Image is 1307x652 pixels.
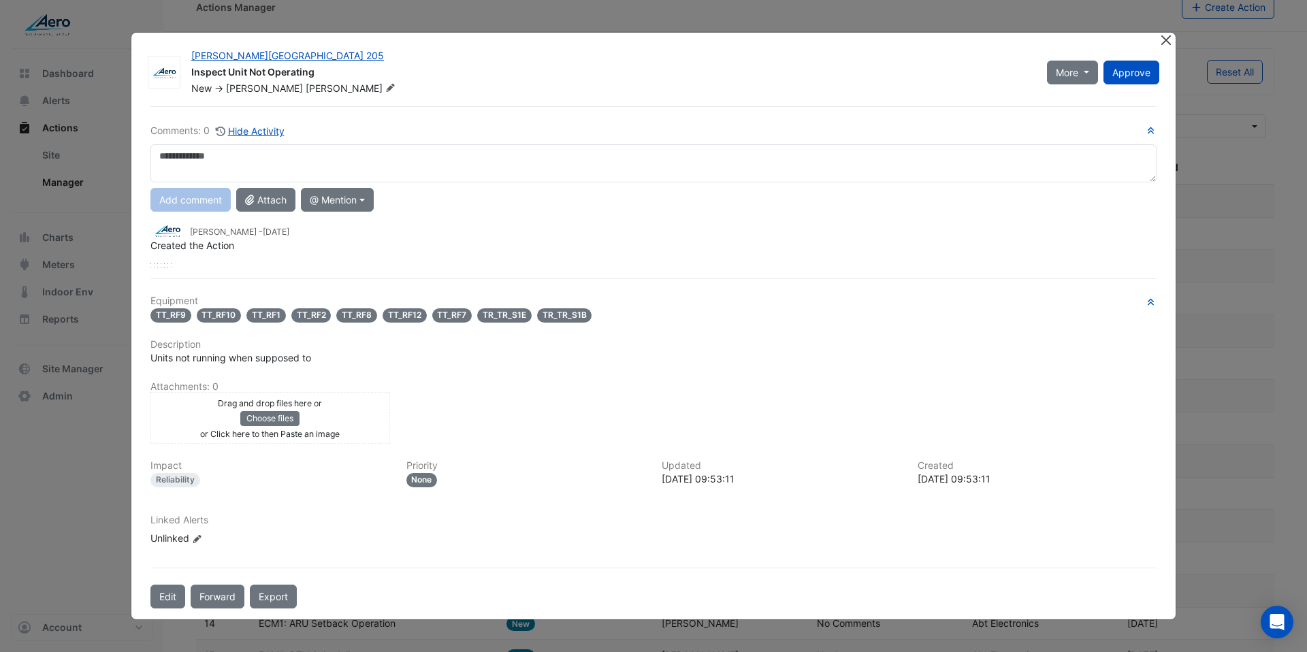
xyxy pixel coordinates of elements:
[250,585,297,608] a: Export
[1103,61,1159,84] button: Approve
[432,308,472,323] span: TT_RF7
[1159,33,1173,47] button: Close
[191,82,212,94] span: New
[218,398,322,408] small: Drag and drop files here or
[150,240,234,251] span: Created the Action
[150,585,185,608] button: Edit
[406,460,646,472] h6: Priority
[150,123,285,139] div: Comments: 0
[240,411,300,426] button: Choose files
[406,473,438,487] div: None
[192,534,202,544] fa-icon: Edit Linked Alerts
[662,472,901,486] div: [DATE] 09:53:11
[537,308,592,323] span: TR_TR_S1B
[197,308,242,323] span: TT_RF10
[191,65,1031,82] div: Inspect Unit Not Operating
[918,460,1157,472] h6: Created
[215,123,285,139] button: Hide Activity
[263,227,289,237] span: 2025-06-27 09:53:11
[150,308,191,323] span: TT_RF9
[150,531,314,545] div: Unlinked
[336,308,377,323] span: TT_RF8
[150,339,1157,351] h6: Description
[226,82,303,94] span: [PERSON_NAME]
[150,460,390,472] h6: Impact
[150,515,1157,526] h6: Linked Alerts
[1047,61,1098,84] button: More
[477,308,532,323] span: TR_TR_S1E
[246,308,286,323] span: TT_RF1
[383,308,427,323] span: TT_RF12
[306,82,398,95] span: [PERSON_NAME]
[236,188,295,212] button: Attach
[190,226,289,238] small: [PERSON_NAME] -
[191,50,384,61] a: [PERSON_NAME][GEOGRAPHIC_DATA] 205
[191,585,244,608] button: Forward
[662,460,901,472] h6: Updated
[148,66,180,80] img: Aero Building
[214,82,223,94] span: ->
[150,473,200,487] div: Reliability
[200,429,340,439] small: or Click here to then Paste an image
[150,295,1157,307] h6: Equipment
[918,472,1157,486] div: [DATE] 09:53:11
[150,381,1157,393] h6: Attachments: 0
[1112,67,1150,78] span: Approve
[301,188,374,212] button: @ Mention
[150,352,311,363] span: Units not running when supposed to
[1056,65,1078,80] span: More
[1261,606,1293,638] div: Open Intercom Messenger
[291,308,332,323] span: TT_RF2
[150,223,184,238] img: Aero Building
